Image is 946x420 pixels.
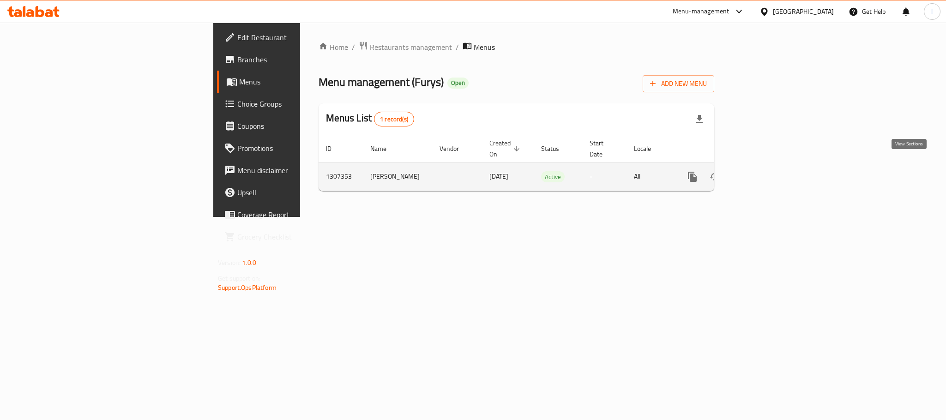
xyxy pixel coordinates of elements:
[237,98,364,109] span: Choice Groups
[239,76,364,87] span: Menus
[237,209,364,220] span: Coverage Report
[217,71,371,93] a: Menus
[217,226,371,248] a: Grocery Checklist
[217,93,371,115] a: Choice Groups
[237,165,364,176] span: Menu disclaimer
[541,143,571,154] span: Status
[363,162,432,191] td: [PERSON_NAME]
[704,166,726,188] button: Change Status
[474,42,495,53] span: Menus
[447,78,469,89] div: Open
[627,162,674,191] td: All
[237,143,364,154] span: Promotions
[447,79,469,87] span: Open
[489,170,508,182] span: [DATE]
[237,120,364,132] span: Coupons
[370,42,452,53] span: Restaurants management
[326,143,343,154] span: ID
[319,135,777,191] table: enhanced table
[674,135,777,163] th: Actions
[773,6,834,17] div: [GEOGRAPHIC_DATA]
[643,75,714,92] button: Add New Menu
[456,42,459,53] li: /
[217,159,371,181] a: Menu disclaimer
[319,72,444,92] span: Menu management ( Furys )
[650,78,707,90] span: Add New Menu
[590,138,615,160] span: Start Date
[217,137,371,159] a: Promotions
[319,41,714,53] nav: breadcrumb
[440,143,471,154] span: Vendor
[541,171,565,182] div: Active
[634,143,663,154] span: Locale
[326,111,414,126] h2: Menus List
[374,115,414,124] span: 1 record(s)
[218,272,260,284] span: Get support on:
[217,26,371,48] a: Edit Restaurant
[218,257,241,269] span: Version:
[681,166,704,188] button: more
[931,6,933,17] span: l
[242,257,256,269] span: 1.0.0
[489,138,523,160] span: Created On
[370,143,398,154] span: Name
[688,108,711,130] div: Export file
[237,54,364,65] span: Branches
[237,32,364,43] span: Edit Restaurant
[237,187,364,198] span: Upsell
[673,6,729,17] div: Menu-management
[374,112,414,126] div: Total records count
[218,282,277,294] a: Support.OpsPlatform
[582,162,627,191] td: -
[359,41,452,53] a: Restaurants management
[541,172,565,182] span: Active
[217,204,371,226] a: Coverage Report
[237,231,364,242] span: Grocery Checklist
[217,181,371,204] a: Upsell
[217,48,371,71] a: Branches
[217,115,371,137] a: Coupons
